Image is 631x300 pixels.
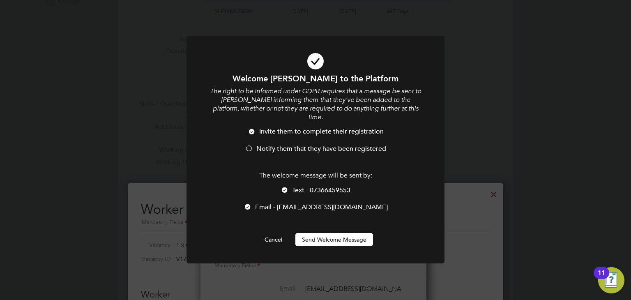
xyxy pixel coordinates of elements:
[209,171,422,180] p: The welcome message will be sent by:
[598,267,624,293] button: Open Resource Center, 11 new notifications
[292,186,350,194] span: Text - 07366459553
[209,73,422,84] h1: Welcome [PERSON_NAME] to the Platform
[255,203,388,211] span: Email - [EMAIL_ADDRESS][DOMAIN_NAME]
[210,87,421,121] i: The right to be informed under GDPR requires that a message be sent to [PERSON_NAME] informing th...
[258,233,289,246] button: Cancel
[598,273,605,284] div: 11
[256,145,386,153] span: Notify them that they have been registered
[295,233,373,246] button: Send Welcome Message
[259,127,384,136] span: Invite them to complete their registration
